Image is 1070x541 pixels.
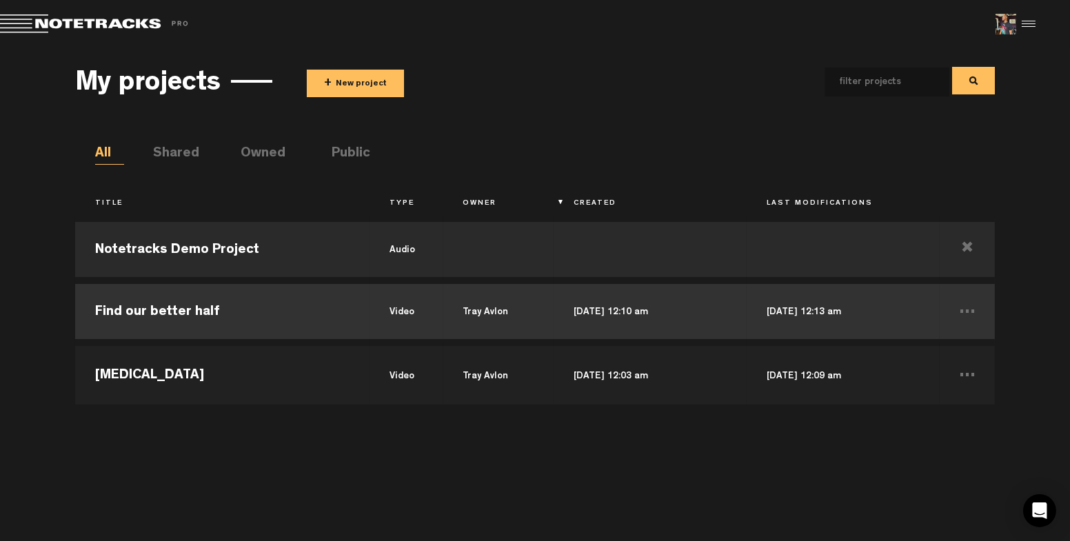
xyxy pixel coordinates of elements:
h3: My projects [75,70,221,100]
td: [DATE] 12:03 am [554,343,747,405]
th: Owner [443,192,554,216]
td: [DATE] 12:09 am [747,343,940,405]
td: Notetracks Demo Project [75,218,370,280]
li: All [95,144,124,165]
li: Owned [241,144,270,165]
td: video [370,280,443,343]
span: + [324,76,332,92]
td: audio [370,218,443,280]
td: video [370,343,443,405]
img: ACg8ocKve1RIa0mZWU-zjGx7g0I8isGPZD6Fsa5LmyJf7uYsapdsks2fuA=s96-c [996,14,1016,34]
th: Last Modifications [747,192,940,216]
li: Shared [153,144,182,165]
td: Find our better half [75,280,370,343]
td: ... [940,343,995,405]
th: Created [554,192,747,216]
li: Public [332,144,361,165]
td: [DATE] 12:13 am [747,280,940,343]
td: Tray Avlon [443,343,554,405]
td: [MEDICAL_DATA] [75,343,370,405]
input: filter projects [825,68,927,96]
td: ... [940,280,995,343]
td: Tray Avlon [443,280,554,343]
td: [DATE] 12:10 am [554,280,747,343]
th: Title [75,192,370,216]
button: +New project [307,70,404,97]
th: Type [370,192,443,216]
div: Open Intercom Messenger [1023,494,1056,527]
